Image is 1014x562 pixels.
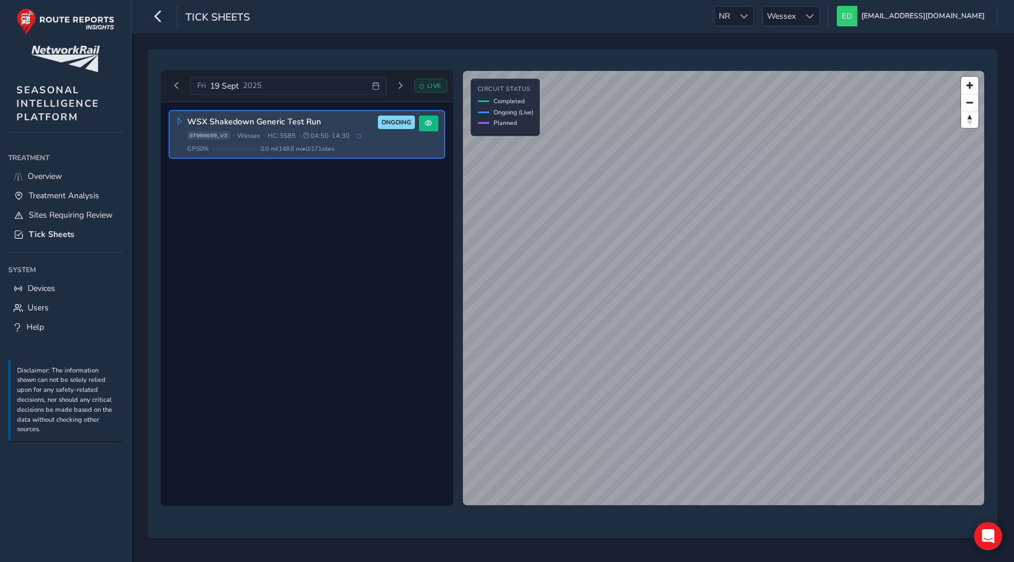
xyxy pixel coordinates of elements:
[8,225,123,244] a: Tick Sheets
[197,80,206,91] span: Fri
[861,6,985,26] span: [EMAIL_ADDRESS][DOMAIN_NAME]
[427,82,441,90] span: LIVE
[478,86,533,93] h4: Circuit Status
[381,118,411,127] span: ONGOING
[303,131,350,140] span: 04:50 - 14:30
[8,317,123,337] a: Help
[974,522,1002,550] div: Open Intercom Messenger
[261,144,334,153] span: 0.0 mi / 148.8 mi • 0 / 171 sites
[31,46,100,72] img: customer logo
[185,10,250,26] span: Tick Sheets
[961,77,978,94] button: Zoom in
[243,80,262,91] span: 2025
[8,167,123,186] a: Overview
[29,209,113,221] span: Sites Requiring Review
[494,119,517,127] span: Planned
[26,321,44,333] span: Help
[187,131,230,140] span: ST900650_v3
[29,229,75,240] span: Tick Sheets
[16,8,114,35] img: rr logo
[28,302,49,313] span: Users
[961,94,978,111] button: Zoom out
[463,71,984,505] canvas: Map
[299,133,301,139] span: •
[494,97,525,106] span: Completed
[167,79,187,93] button: Previous day
[210,80,239,92] span: 19 Sept
[391,79,410,93] button: Next day
[17,366,117,435] p: Disclaimer: The information shown can not be solely relied upon for any safety-related decisions,...
[187,117,374,127] h3: WSX Shakedown Generic Test Run
[8,149,123,167] div: Treatment
[8,298,123,317] a: Users
[28,283,55,294] span: Devices
[961,111,978,128] button: Reset bearing to north
[232,133,235,139] span: •
[837,6,989,26] button: [EMAIL_ADDRESS][DOMAIN_NAME]
[8,186,123,205] a: Treatment Analysis
[29,190,99,201] span: Treatment Analysis
[715,6,734,26] span: NR
[28,171,62,182] span: Overview
[763,6,800,26] span: Wessex
[16,83,99,124] span: SEASONAL INTELLIGENCE PLATFORM
[187,144,209,153] span: GPS 0 %
[8,205,123,225] a: Sites Requiring Review
[268,131,296,140] span: HC: 3S85
[837,6,857,26] img: diamond-layout
[494,108,533,117] span: Ongoing (Live)
[237,131,261,140] span: Wessex
[8,261,123,279] div: System
[8,279,123,298] a: Devices
[263,133,265,139] span: •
